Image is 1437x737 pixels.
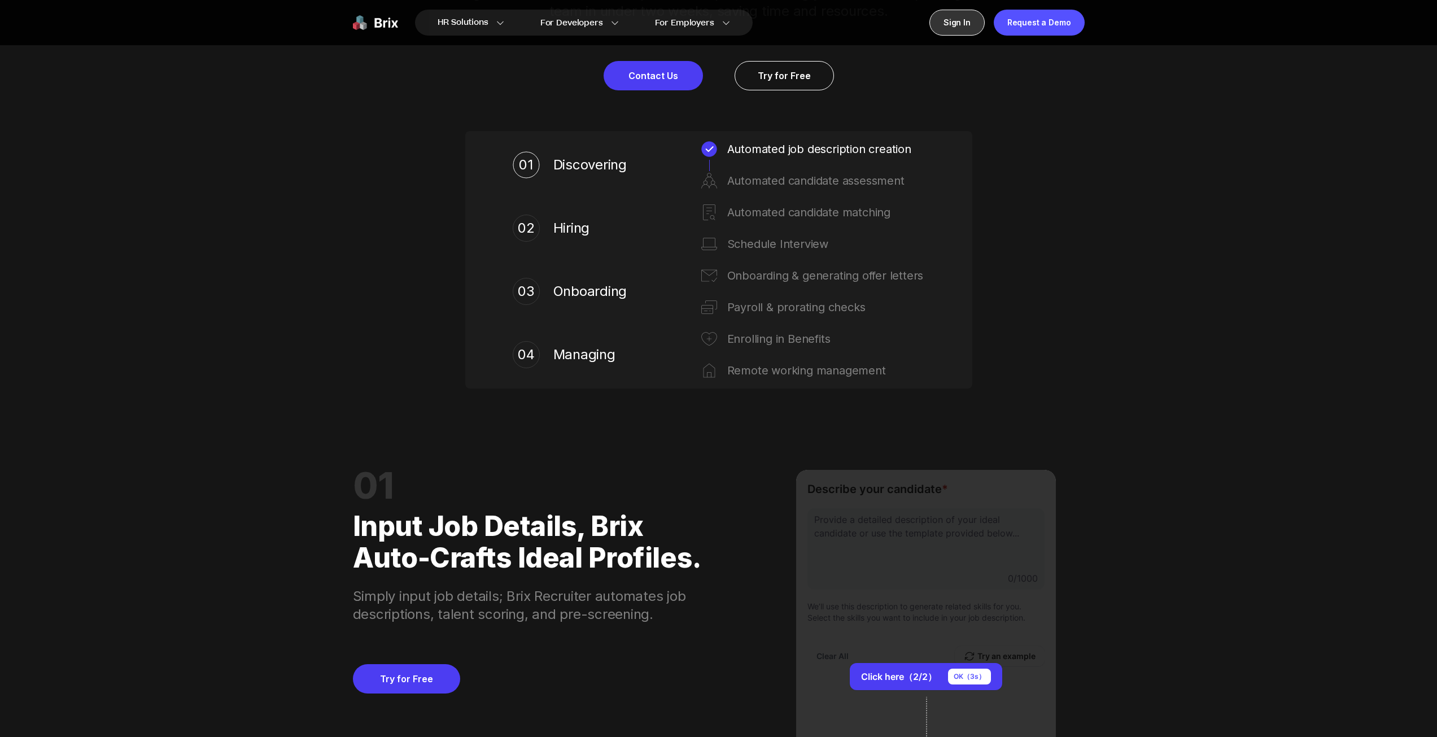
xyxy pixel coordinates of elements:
[727,235,925,253] div: Schedule Interview
[519,155,533,175] div: 01
[353,470,711,501] div: 01
[553,156,632,174] span: Discovering
[353,501,711,574] div: Input job details, Brix auto-crafts ideal profiles.
[727,140,925,158] div: Automated job description creation
[735,61,834,90] a: Try for Free
[727,203,925,221] div: Automated candidate matching
[727,172,925,190] div: Automated candidate assessment
[513,341,540,368] div: 04
[655,17,714,29] span: For Employers
[553,219,632,237] span: Hiring
[353,574,711,623] div: Simply input job details; Brix Recruiter automates job descriptions, talent scoring, and pre-scre...
[353,664,460,694] a: Try for Free
[438,14,488,32] span: HR Solutions
[540,17,603,29] span: For Developers
[727,361,925,380] div: Remote working management
[604,61,703,90] a: Contact Us
[994,10,1085,36] a: Request a Demo
[553,346,632,364] span: Managing
[727,330,925,348] div: Enrolling in Benefits
[553,282,632,300] span: Onboarding
[850,663,1002,690] button: Click here（2/2）OK（3s）
[727,298,925,316] div: Payroll & prorating checks
[513,215,540,242] div: 02
[513,278,540,305] div: 03
[948,669,991,684] div: OK（ 3 s）
[929,10,985,36] a: Sign In
[727,267,925,285] div: Onboarding & generating offer letters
